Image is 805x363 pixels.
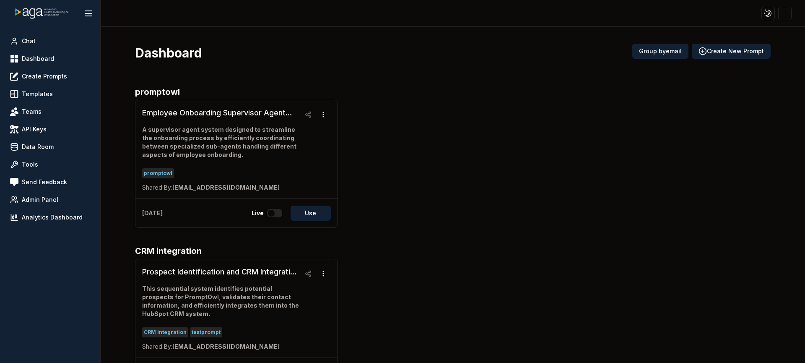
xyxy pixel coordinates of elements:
[142,125,301,159] p: A supervisor agent system designed to streamline the onboarding process by efficiently coordinati...
[135,245,771,257] h2: CRM integration
[142,343,172,350] span: Shared By:
[142,266,301,351] a: Prospect Identification and CRM Integration WorkflowThis sequential system identifies potential p...
[7,157,93,172] a: Tools
[142,107,301,119] h3: Employee Onboarding Supervisor Agent System
[142,168,174,178] span: promptowl
[7,104,93,119] a: Teams
[22,90,53,98] span: Templates
[291,206,331,221] button: Use
[7,122,93,137] a: API Keys
[252,209,264,217] p: Live
[22,55,54,63] span: Dashboard
[22,37,36,45] span: Chat
[7,192,93,207] a: Admin Panel
[22,72,67,81] span: Create Prompts
[22,213,83,222] span: Analytics Dashboard
[7,34,93,49] a: Chat
[142,183,301,192] p: [EMAIL_ADDRESS][DOMAIN_NAME]
[22,160,38,169] span: Tools
[22,107,42,116] span: Teams
[10,178,18,186] img: feedback
[692,44,771,59] button: Create New Prompt
[7,69,93,84] a: Create Prompts
[142,209,163,217] p: [DATE]
[135,45,202,60] h3: Dashboard
[135,86,771,98] h2: promptowl
[22,143,54,151] span: Data Room
[22,125,47,133] span: API Keys
[7,51,93,66] a: Dashboard
[142,184,172,191] span: Shared By:
[632,44,688,59] button: Group byemail
[22,196,58,204] span: Admin Panel
[142,285,301,318] p: This sequential system identifies potential prospects for PromptOwl, validates their contact info...
[142,266,301,278] h3: Prospect Identification and CRM Integration Workflow
[286,206,331,221] a: Use
[142,327,188,337] span: CRM integration
[7,175,93,190] a: Send Feedback
[7,86,93,102] a: Templates
[22,178,67,186] span: Send Feedback
[7,139,93,154] a: Data Room
[7,210,93,225] a: Analytics Dashboard
[142,342,301,351] p: [EMAIL_ADDRESS][DOMAIN_NAME]
[142,107,301,192] a: Employee Onboarding Supervisor Agent SystemA supervisor agent system designed to streamline the o...
[190,327,222,337] span: testprompt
